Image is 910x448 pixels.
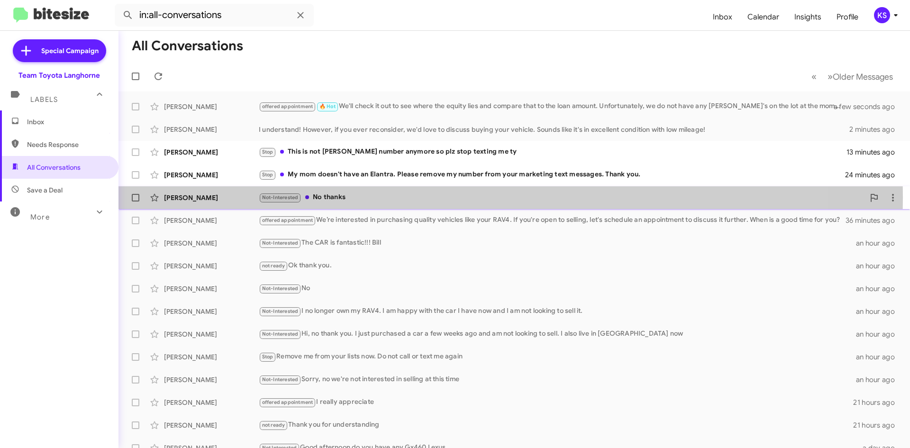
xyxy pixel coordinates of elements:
[262,308,299,314] span: Not-Interested
[13,39,106,62] a: Special Campaign
[262,354,273,360] span: Stop
[853,398,902,407] div: 21 hours ago
[866,7,900,23] button: KS
[856,352,902,362] div: an hour ago
[259,238,856,248] div: The CAR is fantastic!!! Bill
[846,147,902,157] div: 13 minutes ago
[833,72,893,82] span: Older Messages
[115,4,314,27] input: Search
[262,240,299,246] span: Not-Interested
[259,306,856,317] div: I no longer own my RAV4. I am happy with the car I have now and I am not looking to sell it.
[27,117,108,127] span: Inbox
[164,193,259,202] div: [PERSON_NAME]
[787,3,829,31] a: Insights
[164,307,259,316] div: [PERSON_NAME]
[259,420,853,430] div: Thank you for understanding
[164,261,259,271] div: [PERSON_NAME]
[27,163,81,172] span: All Conversations
[30,95,58,104] span: Labels
[262,331,299,337] span: Not-Interested
[164,375,259,384] div: [PERSON_NAME]
[27,140,108,149] span: Needs Response
[806,67,899,86] nav: Page navigation example
[853,421,902,430] div: 21 hours ago
[846,170,902,180] div: 24 minutes ago
[164,102,259,111] div: [PERSON_NAME]
[849,125,902,134] div: 2 minutes ago
[828,71,833,82] span: »
[856,329,902,339] div: an hour ago
[705,3,740,31] a: Inbox
[164,238,259,248] div: [PERSON_NAME]
[259,329,856,339] div: Hi, no thank you. I just purchased a car a few weeks ago and am not looking to sell. I also live ...
[30,213,50,221] span: More
[164,170,259,180] div: [PERSON_NAME]
[259,192,864,203] div: No thanks
[874,7,890,23] div: KS
[262,149,273,155] span: Stop
[262,263,285,269] span: not ready
[259,215,846,226] div: We’re interested in purchasing quality vehicles like your RAV4. If you're open to selling, let's ...
[829,3,866,31] a: Profile
[262,217,313,223] span: offered appointment
[846,216,902,225] div: 36 minutes ago
[262,285,299,292] span: Not-Interested
[856,284,902,293] div: an hour ago
[822,67,899,86] button: Next
[811,71,817,82] span: «
[164,284,259,293] div: [PERSON_NAME]
[846,102,902,111] div: a few seconds ago
[856,375,902,384] div: an hour ago
[259,146,846,157] div: This is not [PERSON_NAME] number anymore so plz stop texting me ty
[259,101,846,112] div: We'll check it out to see where the equity lies and compare that to the loan amount. Unfortunatel...
[164,421,259,430] div: [PERSON_NAME]
[856,261,902,271] div: an hour ago
[262,399,313,405] span: offered appointment
[41,46,99,55] span: Special Campaign
[262,422,285,428] span: not ready
[132,38,243,54] h1: All Conversations
[27,185,63,195] span: Save a Deal
[262,376,299,383] span: Not-Interested
[164,329,259,339] div: [PERSON_NAME]
[856,307,902,316] div: an hour ago
[319,103,336,110] span: 🔥 Hot
[259,260,856,271] div: Ok thank you.
[259,374,856,385] div: Sorry, no we're not interested in selling at this time
[259,169,846,180] div: My mom doesn't have an Elantra. Please remove my number from your marketing text messages. Thank ...
[262,194,299,201] span: Not-Interested
[259,397,853,408] div: I really appreciate
[164,216,259,225] div: [PERSON_NAME]
[164,398,259,407] div: [PERSON_NAME]
[164,147,259,157] div: [PERSON_NAME]
[164,352,259,362] div: [PERSON_NAME]
[18,71,100,80] div: Team Toyota Langhorne
[262,172,273,178] span: Stop
[164,125,259,134] div: [PERSON_NAME]
[259,283,856,294] div: No
[259,351,856,362] div: Remove me from your lists now. Do not call or text me again
[740,3,787,31] a: Calendar
[262,103,313,110] span: offered appointment
[856,238,902,248] div: an hour ago
[259,125,849,134] div: I understand! However, if you ever reconsider, we'd love to discuss buying your vehicle. Sounds l...
[806,67,822,86] button: Previous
